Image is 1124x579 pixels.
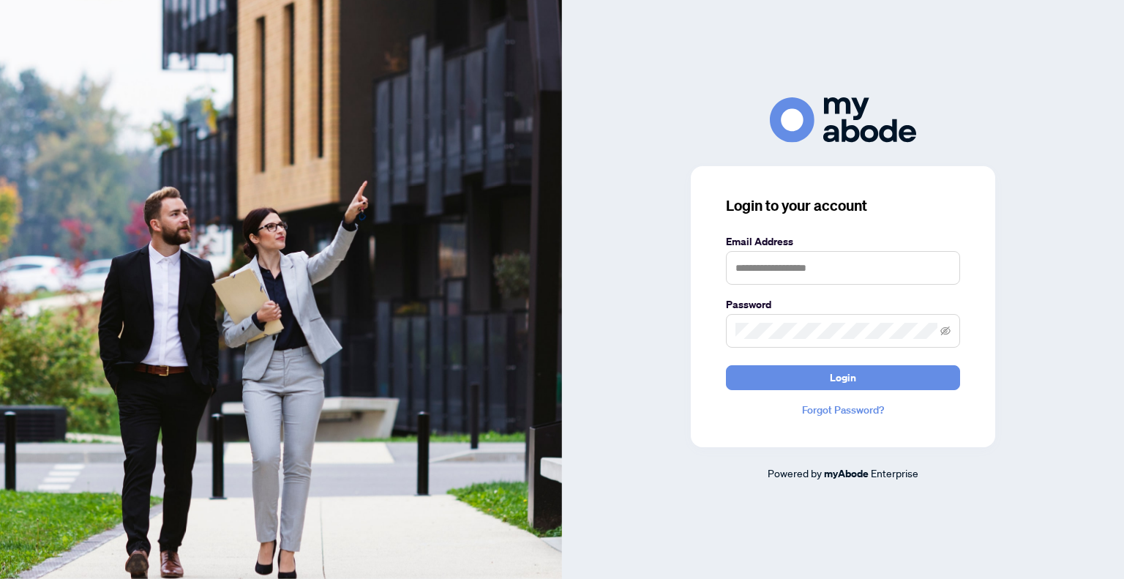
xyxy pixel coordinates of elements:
span: Enterprise [871,466,918,479]
label: Password [726,296,960,313]
img: ma-logo [770,97,916,142]
a: myAbode [824,466,869,482]
h3: Login to your account [726,195,960,216]
button: Login [726,365,960,390]
span: Powered by [768,466,822,479]
a: Forgot Password? [726,402,960,418]
label: Email Address [726,234,960,250]
span: eye-invisible [940,326,951,336]
span: Login [830,366,856,389]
